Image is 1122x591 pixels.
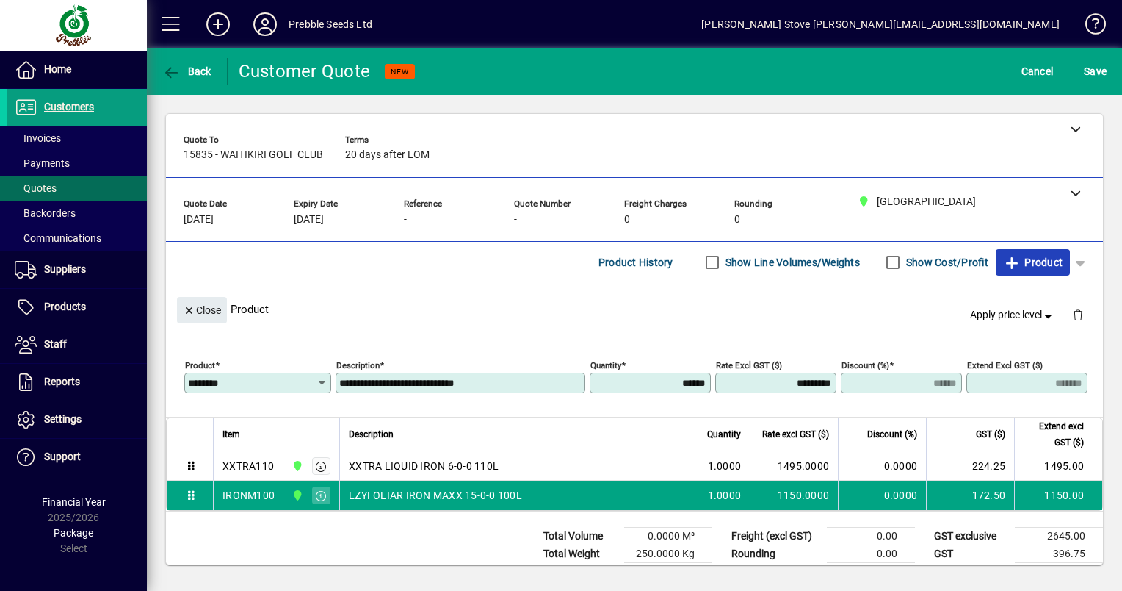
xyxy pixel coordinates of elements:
[598,251,673,274] span: Product History
[827,528,915,545] td: 0.00
[159,58,215,85] button: Back
[964,302,1061,329] button: Apply price level
[44,301,86,312] span: Products
[7,439,147,476] a: Support
[996,249,1070,276] button: Product
[1003,251,1063,274] span: Product
[162,65,211,77] span: Back
[42,496,106,508] span: Financial Year
[166,282,1103,336] div: Product
[1060,308,1096,321] app-page-header-button: Delete
[1021,60,1054,83] span: Cancel
[44,376,80,387] span: Reports
[222,426,240,443] span: Item
[967,360,1043,370] mat-label: Extend excl GST ($)
[184,214,214,226] span: [DATE]
[536,528,624,545] td: Total Volume
[7,126,147,151] a: Invoices
[724,528,827,545] td: Freight (excl GST)
[44,451,81,462] span: Support
[185,360,215,370] mat-label: Product
[926,451,1014,481] td: 224.25
[15,157,70,169] span: Payments
[195,11,242,37] button: Add
[7,151,147,176] a: Payments
[1014,451,1102,481] td: 1495.00
[15,182,57,194] span: Quotes
[345,149,430,161] span: 20 days after EOM
[903,255,988,270] label: Show Cost/Profit
[7,364,147,401] a: Reports
[7,51,147,88] a: Home
[183,298,221,323] span: Close
[391,67,409,76] span: NEW
[7,251,147,288] a: Suppliers
[1015,545,1103,563] td: 396.75
[173,303,231,316] app-page-header-button: Close
[54,527,93,539] span: Package
[624,528,712,545] td: 0.0000 M³
[1060,297,1096,332] button: Delete
[1080,58,1110,85] button: Save
[1084,65,1090,77] span: S
[1024,418,1084,451] span: Extend excl GST ($)
[7,326,147,363] a: Staff
[294,214,324,226] span: [DATE]
[708,488,742,503] span: 1.0000
[349,459,499,473] span: XXTRA LIQUID IRON 6-0-0 110L
[514,214,517,226] span: -
[177,297,227,323] button: Close
[827,545,915,563] td: 0.00
[336,360,380,370] mat-label: Description
[593,249,679,276] button: Product History
[838,451,926,481] td: 0.0000
[926,481,1014,510] td: 172.50
[44,263,86,275] span: Suppliers
[222,488,275,503] div: IRONM100
[7,176,147,201] a: Quotes
[927,545,1015,563] td: GST
[716,360,782,370] mat-label: Rate excl GST ($)
[927,528,1015,545] td: GST exclusive
[15,232,101,244] span: Communications
[841,360,889,370] mat-label: Discount (%)
[15,207,76,219] span: Backorders
[724,545,827,563] td: Rounding
[404,214,407,226] span: -
[288,458,305,474] span: CHRISTCHURCH
[701,12,1060,36] div: [PERSON_NAME] Stove [PERSON_NAME][EMAIL_ADDRESS][DOMAIN_NAME]
[759,488,829,503] div: 1150.0000
[536,545,624,563] td: Total Weight
[624,545,712,563] td: 250.0000 Kg
[762,426,829,443] span: Rate excl GST ($)
[349,488,522,503] span: EZYFOLIAR IRON MAXX 15-0-0 100L
[723,255,860,270] label: Show Line Volumes/Weights
[7,226,147,251] a: Communications
[239,60,371,83] div: Customer Quote
[976,426,1005,443] span: GST ($)
[624,214,630,226] span: 0
[44,101,94,112] span: Customers
[590,360,621,370] mat-label: Quantity
[288,487,305,504] span: CHRISTCHURCH
[184,149,323,161] span: 15835 - WAITIKIRI GOLF CLUB
[1084,60,1107,83] span: ave
[707,426,741,443] span: Quantity
[289,12,372,36] div: Prebble Seeds Ltd
[734,214,740,226] span: 0
[1015,528,1103,545] td: 2645.00
[242,11,289,37] button: Profile
[7,289,147,326] a: Products
[44,63,71,75] span: Home
[927,563,1015,581] td: GST inclusive
[7,401,147,438] a: Settings
[1018,58,1057,85] button: Cancel
[759,459,829,473] div: 1495.0000
[1014,481,1102,510] td: 1150.00
[7,201,147,226] a: Backorders
[708,459,742,473] span: 1.0000
[44,338,67,350] span: Staff
[1074,3,1104,51] a: Knowledge Base
[44,413,82,425] span: Settings
[970,307,1055,323] span: Apply price level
